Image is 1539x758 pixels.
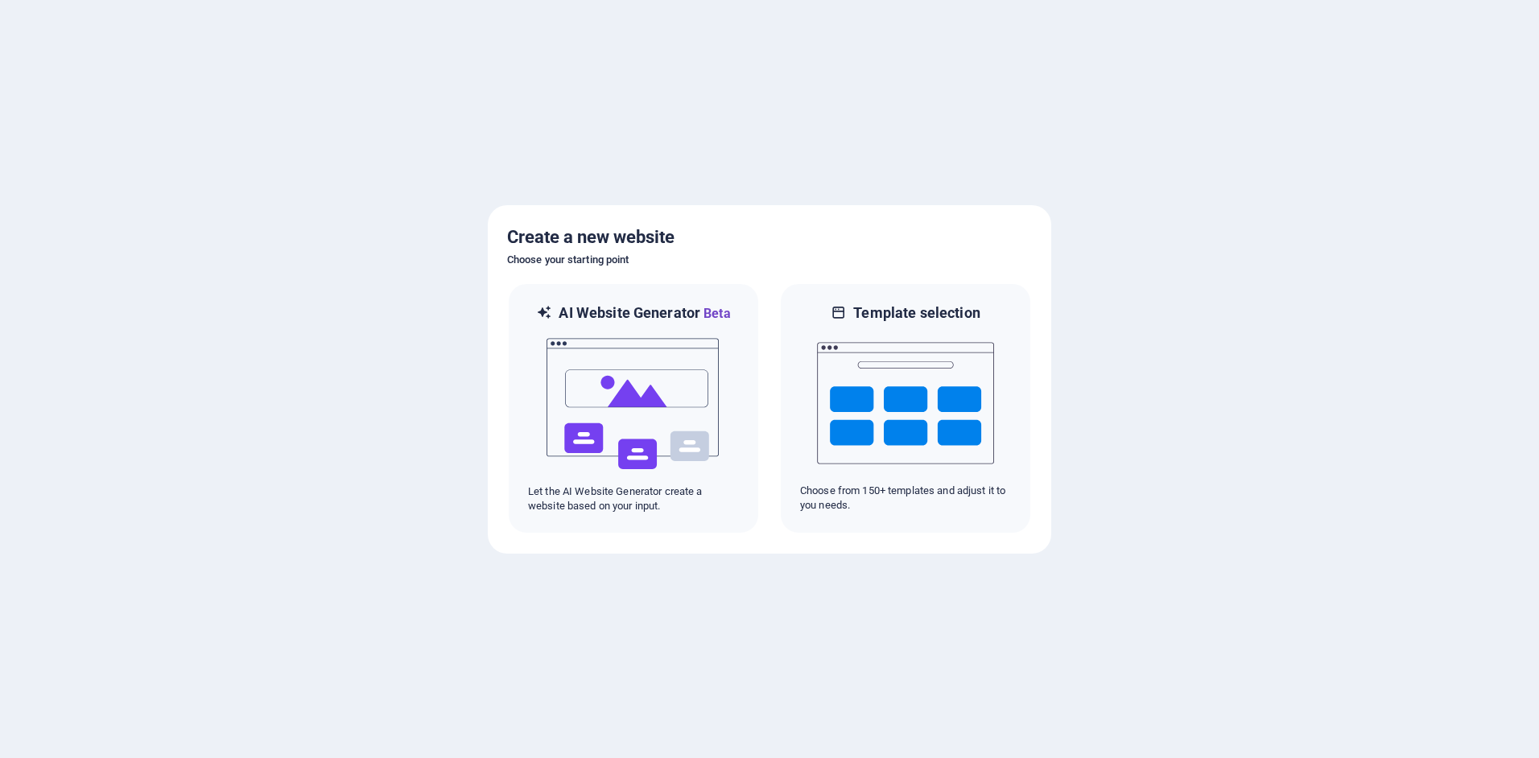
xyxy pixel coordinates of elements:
[545,323,722,484] img: ai
[853,303,980,323] h6: Template selection
[507,250,1032,270] h6: Choose your starting point
[559,303,730,323] h6: AI Website Generator
[528,484,739,513] p: Let the AI Website Generator create a website based on your input.
[700,306,731,321] span: Beta
[800,484,1011,513] p: Choose from 150+ templates and adjust it to you needs.
[507,225,1032,250] h5: Create a new website
[507,282,760,534] div: AI Website GeneratorBetaaiLet the AI Website Generator create a website based on your input.
[779,282,1032,534] div: Template selectionChoose from 150+ templates and adjust it to you needs.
